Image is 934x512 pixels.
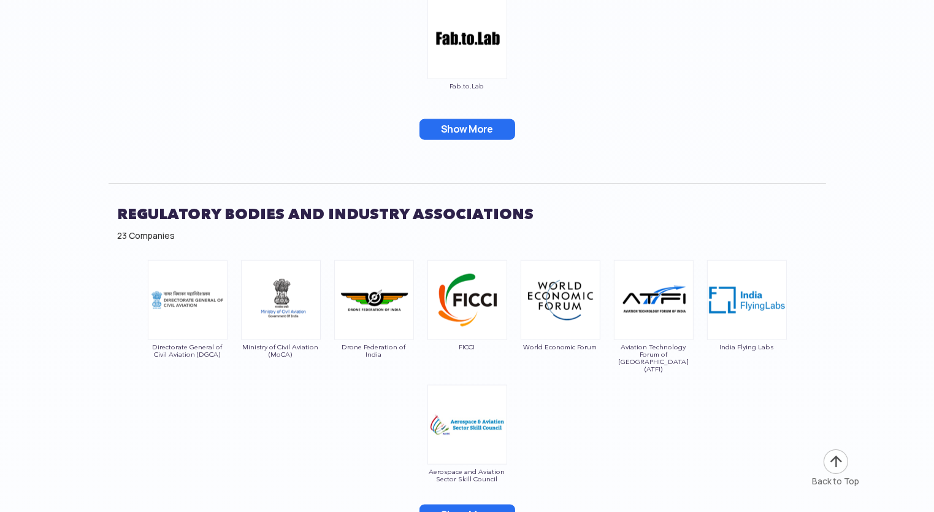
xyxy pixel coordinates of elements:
div: Back to Top [812,475,859,487]
span: India Flying Labs [706,343,787,351]
img: ic_arrow-up.png [822,448,849,475]
button: Show More [419,119,515,140]
span: Drone Federation of India [334,343,415,358]
span: Aviation Technology Forum of [GEOGRAPHIC_DATA] (ATFI) [613,343,694,373]
a: Aviation Technology Forum of [GEOGRAPHIC_DATA] (ATFI) [613,294,694,373]
a: Drone Federation of India [334,294,415,358]
div: 23 Companies [118,230,817,242]
a: FICCI [427,294,508,351]
a: Directorate General of Civil Aviation (DGCA) [147,294,228,358]
a: Ministry of Civil Aviation (MoCA) [240,294,321,358]
img: ic_indiaflyinglabs.png [707,260,787,340]
img: ic_moca.png [241,260,321,340]
span: FICCI [427,343,508,351]
h2: Regulatory Bodies and Industry Associations [118,199,817,230]
span: Ministry of Civil Aviation (MoCA) [240,343,321,358]
span: Aerospace and Aviation Sector Skill Council [427,468,508,483]
a: World Economic Forum [520,294,601,351]
span: Fab.to.Lab [427,82,508,90]
span: Directorate General of Civil Aviation (DGCA) [147,343,228,358]
img: ic_ficci.png [427,260,507,340]
img: ic_aerospaceandaviationsector.png [427,385,507,465]
a: Fab.to.Lab [427,33,508,90]
a: India Flying Labs [706,294,787,351]
img: ic_dgca.png [148,260,228,340]
img: ic_dronefederationofindia.png [334,260,414,340]
span: World Economic Forum [520,343,601,351]
a: Aerospace and Aviation Sector Skill Council [427,419,508,483]
img: ic_aviationtechnologyforumofindia.png [614,260,694,340]
img: ic_worldeconomicforum.png [521,260,600,340]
